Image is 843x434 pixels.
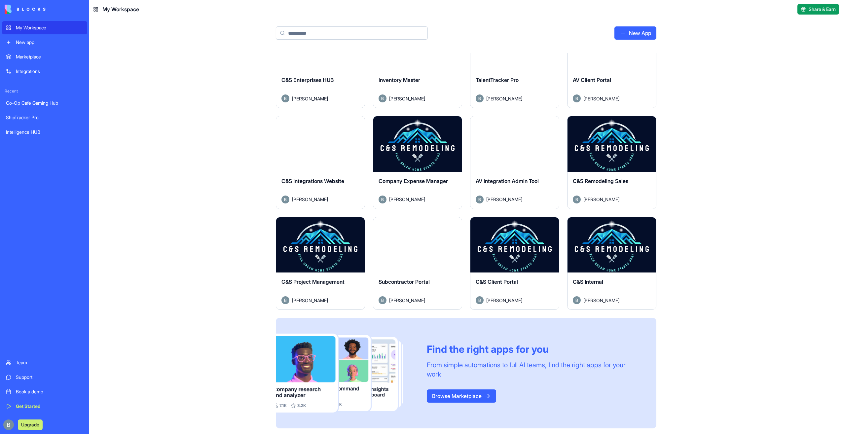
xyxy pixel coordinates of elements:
div: Team [16,359,83,366]
span: Share & Earn [809,6,836,13]
span: [PERSON_NAME] [389,95,425,102]
span: [PERSON_NAME] [389,297,425,304]
img: Avatar [476,196,484,203]
div: Integrations [16,68,83,75]
a: Book a demo [2,385,87,398]
a: Get Started [2,400,87,413]
span: [PERSON_NAME] [389,196,425,203]
img: Avatar [573,196,581,203]
button: Share & Earn [797,4,839,15]
a: C&S InternalAvatar[PERSON_NAME] [567,217,656,310]
a: Support [2,371,87,384]
img: Frame_181_egmpey.png [276,334,416,413]
a: New App [614,26,656,40]
span: C&S Client Portal [476,278,518,285]
a: TalentTracker ProAvatar[PERSON_NAME] [470,15,559,108]
span: AV Client Portal [573,77,611,83]
a: Inventory MasterAvatar[PERSON_NAME] [373,15,462,108]
span: Recent [2,89,87,94]
a: ShipTracker Pro [2,111,87,124]
a: Team [2,356,87,369]
span: [PERSON_NAME] [292,297,328,304]
a: My Workspace [2,21,87,34]
a: Browse Marketplace [427,389,496,403]
a: C&S Enterprises HUBAvatar[PERSON_NAME] [276,15,365,108]
img: Avatar [281,94,289,102]
span: Subcontractor Portal [379,278,430,285]
span: [PERSON_NAME] [292,196,328,203]
a: Co-Op Cafe Gaming Hub [2,96,87,110]
img: Avatar [379,296,386,304]
a: Subcontractor PortalAvatar[PERSON_NAME] [373,217,462,310]
a: C&S Client PortalAvatar[PERSON_NAME] [470,217,559,310]
span: C&S Integrations Website [281,178,344,184]
img: Avatar [379,94,386,102]
a: AV Integration Admin ToolAvatar[PERSON_NAME] [470,116,559,209]
div: Intelligence HUB [6,129,83,135]
span: My Workspace [102,5,139,13]
img: Avatar [573,94,581,102]
div: My Workspace [16,24,83,31]
a: C&S Remodeling SalesAvatar[PERSON_NAME] [567,116,656,209]
a: Integrations [2,65,87,78]
div: From simple automations to full AI teams, find the right apps for your work [427,360,641,379]
div: Get Started [16,403,83,410]
span: Company Expense Manager [379,178,448,184]
div: Book a demo [16,388,83,395]
img: logo [5,5,46,14]
span: [PERSON_NAME] [583,196,619,203]
img: Avatar [281,196,289,203]
a: Marketplace [2,50,87,63]
span: [PERSON_NAME] [292,95,328,102]
img: ACg8ocIug40qN1SCXJiinWdltW7QsPxROn8ZAVDlgOtPD8eQfXIZmw=s96-c [3,419,14,430]
div: ShipTracker Pro [6,114,83,121]
img: Avatar [476,296,484,304]
img: Avatar [476,94,484,102]
div: Find the right apps for you [427,343,641,355]
div: Support [16,374,83,380]
span: C&S Internal [573,278,603,285]
span: TalentTracker Pro [476,77,519,83]
a: C&S Integrations WebsiteAvatar[PERSON_NAME] [276,116,365,209]
span: [PERSON_NAME] [583,297,619,304]
span: C&S Remodeling Sales [573,178,628,184]
div: Marketplace [16,54,83,60]
a: AV Client PortalAvatar[PERSON_NAME] [567,15,656,108]
img: Avatar [281,296,289,304]
img: Avatar [379,196,386,203]
a: C&S Project ManagementAvatar[PERSON_NAME] [276,217,365,310]
a: Upgrade [18,421,43,428]
img: Avatar [573,296,581,304]
span: [PERSON_NAME] [486,297,522,304]
div: New app [16,39,83,46]
span: [PERSON_NAME] [486,95,522,102]
div: Co-Op Cafe Gaming Hub [6,100,83,106]
span: Inventory Master [379,77,420,83]
a: New app [2,36,87,49]
a: Intelligence HUB [2,126,87,139]
span: C&S Project Management [281,278,345,285]
button: Upgrade [18,419,43,430]
a: Company Expense ManagerAvatar[PERSON_NAME] [373,116,462,209]
span: C&S Enterprises HUB [281,77,334,83]
span: [PERSON_NAME] [486,196,522,203]
span: AV Integration Admin Tool [476,178,539,184]
span: [PERSON_NAME] [583,95,619,102]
